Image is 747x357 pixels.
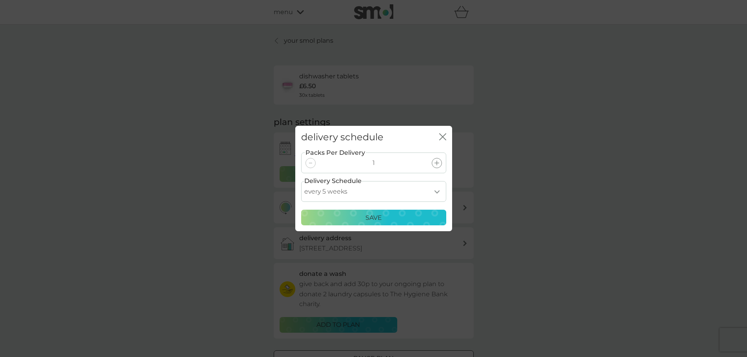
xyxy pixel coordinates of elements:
[373,158,375,168] p: 1
[301,210,446,225] button: Save
[301,132,383,143] h2: delivery schedule
[439,133,446,141] button: close
[365,213,382,223] p: Save
[304,176,362,186] label: Delivery Schedule
[305,148,366,158] label: Packs Per Delivery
